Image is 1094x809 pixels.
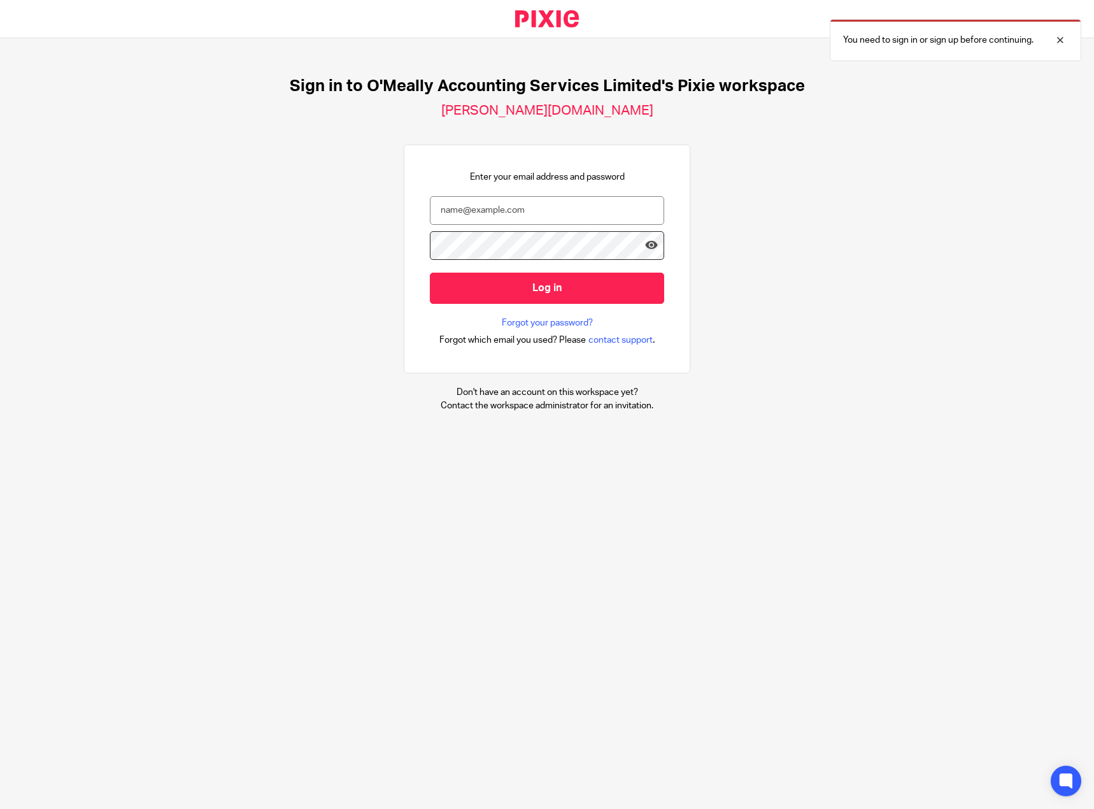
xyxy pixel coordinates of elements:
[439,334,586,347] span: Forgot which email you used? Please
[290,76,805,96] h1: Sign in to O'Meally Accounting Services Limited's Pixie workspace
[441,386,653,399] p: Don't have an account on this workspace yet?
[588,334,653,347] span: contact support
[441,399,653,412] p: Contact the workspace administrator for an invitation.
[430,273,664,304] input: Log in
[430,196,664,225] input: name@example.com
[502,317,593,329] a: Forgot your password?
[843,34,1034,47] p: You need to sign in or sign up before continuing.
[470,171,625,183] p: Enter your email address and password
[441,103,653,119] h2: [PERSON_NAME][DOMAIN_NAME]
[439,333,655,347] div: .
